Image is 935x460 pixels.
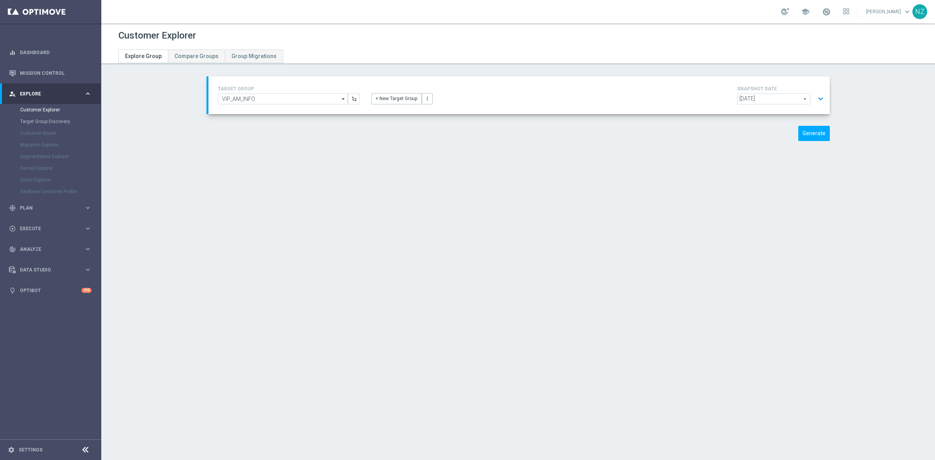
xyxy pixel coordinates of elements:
span: Explore [20,92,84,96]
i: keyboard_arrow_right [84,225,92,232]
span: Explore Group [125,53,162,59]
ul: Tabs [118,49,283,63]
i: keyboard_arrow_right [84,204,92,211]
i: keyboard_arrow_right [84,245,92,253]
i: lightbulb [9,287,16,294]
i: gps_fixed [9,204,16,211]
div: Migration Explorer [20,139,101,151]
div: NZ [912,4,927,19]
button: more_vert [422,93,433,104]
button: Mission Control [9,70,92,76]
button: expand_more [815,92,826,106]
h1: Customer Explorer [118,30,196,41]
button: play_circle_outline Execute keyboard_arrow_right [9,226,92,232]
h4: TARGET GROUP [218,86,360,92]
div: Visits Explorer [20,174,101,186]
a: Customer Explorer [20,107,81,113]
a: Dashboard [20,42,92,63]
button: track_changes Analyze keyboard_arrow_right [9,246,92,252]
div: Customer Explorer [20,104,101,116]
i: keyboard_arrow_right [84,90,92,97]
span: Plan [20,206,84,210]
i: equalizer [9,49,16,56]
div: +10 [81,288,92,293]
div: Analyze [9,246,84,253]
i: play_circle_outline [9,225,16,232]
a: Optibot [20,280,81,301]
span: Data Studio [20,268,84,272]
span: school [801,7,810,16]
i: track_changes [9,246,16,253]
div: Segmentation Explorer [20,151,101,162]
i: arrow_drop_down [340,94,348,104]
a: Target Group Discovery [20,118,81,125]
i: settings [8,446,15,453]
span: Group Migrations [231,53,277,59]
div: Plan [9,204,84,211]
span: Execute [20,226,84,231]
i: keyboard_arrow_right [84,266,92,273]
a: [PERSON_NAME]keyboard_arrow_down [865,6,912,18]
button: Generate [798,126,830,141]
div: Execute [9,225,84,232]
i: person_search [9,90,16,97]
button: + New Target Group [371,93,422,104]
h4: SNAPSHOT DATE [737,86,827,92]
div: TARGET GROUP arrow_drop_down + New Target Group more_vert SNAPSHOT DATE arrow_drop_down expand_more [218,84,820,106]
div: Explore [9,90,84,97]
button: person_search Explore keyboard_arrow_right [9,91,92,97]
button: lightbulb Optibot +10 [9,287,92,294]
div: Optibot [9,280,92,301]
span: Analyze [20,247,84,252]
a: Settings [19,448,42,452]
div: Mission Control [9,63,92,83]
button: Data Studio keyboard_arrow_right [9,267,92,273]
input: Select Existing or Create New [218,93,348,104]
button: equalizer Dashboard [9,49,92,56]
div: Dashboard [9,42,92,63]
div: Funnel Explorer [20,162,101,174]
button: gps_fixed Plan keyboard_arrow_right [9,205,92,211]
div: Target Group Discovery [20,116,101,127]
span: keyboard_arrow_down [903,7,912,16]
div: Customer Model [20,127,101,139]
a: Mission Control [20,63,92,83]
div: Realtime Customer Profile [20,186,101,197]
span: Compare Groups [175,53,219,59]
i: more_vert [425,96,430,101]
div: Data Studio [9,266,84,273]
